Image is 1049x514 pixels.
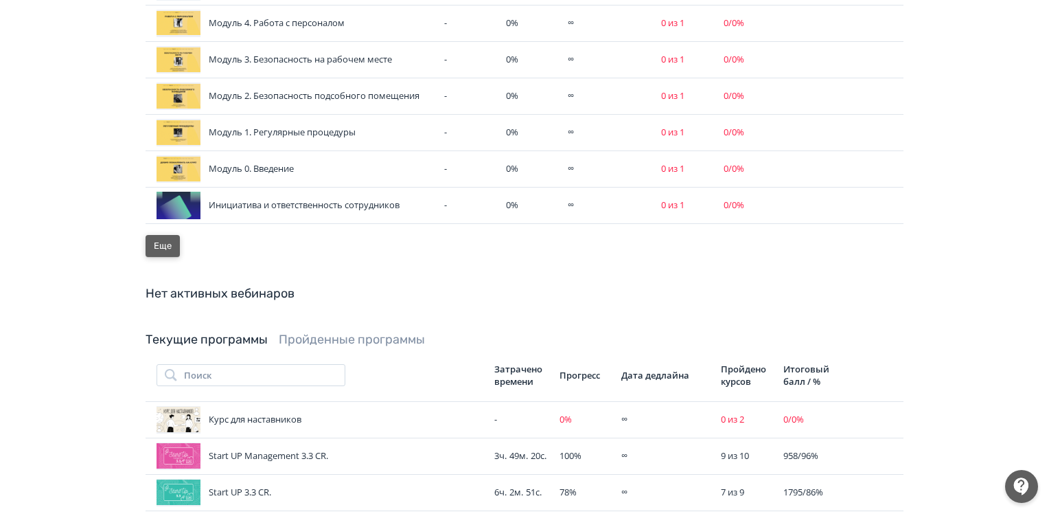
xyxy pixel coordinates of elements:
div: Курс для наставников [157,406,483,434]
span: 0 из 1 [661,162,684,175]
div: - [444,126,495,139]
span: 0 / 0 % [724,199,744,211]
span: 0 из 1 [661,89,684,102]
span: 0 из 1 [661,126,684,138]
span: 2м. [509,486,523,498]
span: 0 / 0 % [724,16,744,29]
div: Нет активных вебинаров [146,284,903,303]
div: ∞ [621,413,710,427]
div: ∞ [621,449,710,463]
div: Затрачено времени [494,363,549,388]
div: - [444,89,495,103]
span: 0 из 1 [661,53,684,65]
span: 958 / 96 % [783,449,818,462]
div: Прогресс [560,369,610,381]
div: Модуль 2. Безопасность подсобного помещения [157,82,433,110]
a: Текущие программы [146,332,268,347]
div: - [444,16,495,30]
span: 0 % [506,53,518,65]
span: 78 % [560,486,577,498]
span: 49м. [509,449,528,462]
div: Модуль 0. Введение [157,155,433,183]
span: 0 / 0 % [724,126,744,138]
div: ∞ [568,162,650,176]
span: 0 % [506,16,518,29]
a: Пройденные программы [279,332,425,347]
div: Дата дедлайна [621,369,710,381]
div: ∞ [621,486,710,500]
div: ∞ [568,199,650,212]
span: 0 / 0 % [724,89,744,102]
div: - [494,413,549,427]
div: Модуль 1. Регулярные процедуры [157,119,433,146]
span: 0 из 2 [721,413,744,425]
span: 20с. [531,449,546,462]
span: 0 % [560,413,572,425]
span: 0 / 0 % [724,162,744,175]
span: 0 / 0 % [783,413,804,425]
span: 0 из 1 [661,16,684,29]
div: Модуль 4. Работа с персоналом [157,10,433,37]
span: 0 % [506,199,518,211]
div: Модуль 3. Безопасность на рабочем месте [157,46,433,74]
span: 100 % [560,449,581,462]
div: Пройдено курсов [721,363,773,388]
div: - [444,162,495,176]
span: 0 % [506,162,518,175]
span: 3ч. [494,449,507,462]
span: 9 из 10 [721,449,749,462]
span: 0 из 1 [661,199,684,211]
div: ∞ [568,89,650,103]
div: - [444,53,495,67]
span: 7 из 9 [721,486,744,498]
div: ∞ [568,16,650,30]
div: ∞ [568,126,650,139]
div: - [444,199,495,212]
span: 0 / 0 % [724,53,744,65]
div: Инициатива и ответственность сотрудников [157,192,433,219]
div: ∞ [568,53,650,67]
span: 51с. [526,486,542,498]
div: Start UP Management 3.3 СR. [157,443,483,470]
span: 1795 / 86 % [783,486,823,498]
div: Start UP 3.3 CR. [157,479,483,506]
button: Еще [146,235,180,257]
div: Итоговый балл / % [783,363,836,388]
span: 0 % [506,89,518,102]
span: 6ч. [494,486,507,498]
span: 0 % [506,126,518,138]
